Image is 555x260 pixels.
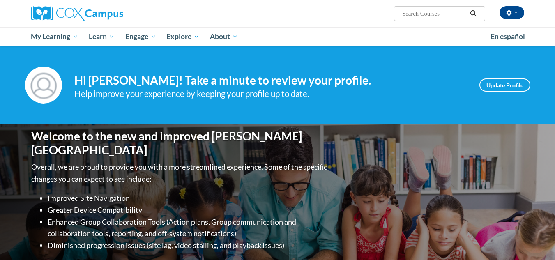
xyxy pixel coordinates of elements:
h1: Welcome to the new and improved [PERSON_NAME][GEOGRAPHIC_DATA] [31,129,329,157]
img: Profile Image [25,67,62,104]
span: About [210,32,238,41]
button: Search [467,9,479,18]
a: Explore [161,27,205,46]
li: Enhanced Group Collaboration Tools (Action plans, Group communication and collaboration tools, re... [48,216,329,240]
span: Engage [125,32,156,41]
p: Overall, we are proud to provide you with a more streamlined experience. Some of the specific cha... [31,161,329,185]
span: En español [491,32,525,41]
li: Greater Device Compatibility [48,204,329,216]
h4: Hi [PERSON_NAME]! Take a minute to review your profile. [74,74,467,87]
a: Update Profile [479,78,530,92]
li: Improved Site Navigation [48,192,329,204]
span: Explore [166,32,199,41]
span: My Learning [31,32,78,41]
div: Help improve your experience by keeping your profile up to date. [74,87,467,101]
a: Learn [83,27,120,46]
a: My Learning [26,27,84,46]
li: Diminished progression issues (site lag, video stalling, and playback issues) [48,239,329,251]
a: Cox Campus [31,6,187,21]
a: Engage [120,27,161,46]
a: About [205,27,243,46]
img: Cox Campus [31,6,123,21]
input: Search Courses [401,9,467,18]
div: Main menu [19,27,537,46]
a: En español [485,28,530,45]
iframe: Button to launch messaging window [522,227,548,253]
span: Learn [89,32,115,41]
button: Account Settings [500,6,524,19]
